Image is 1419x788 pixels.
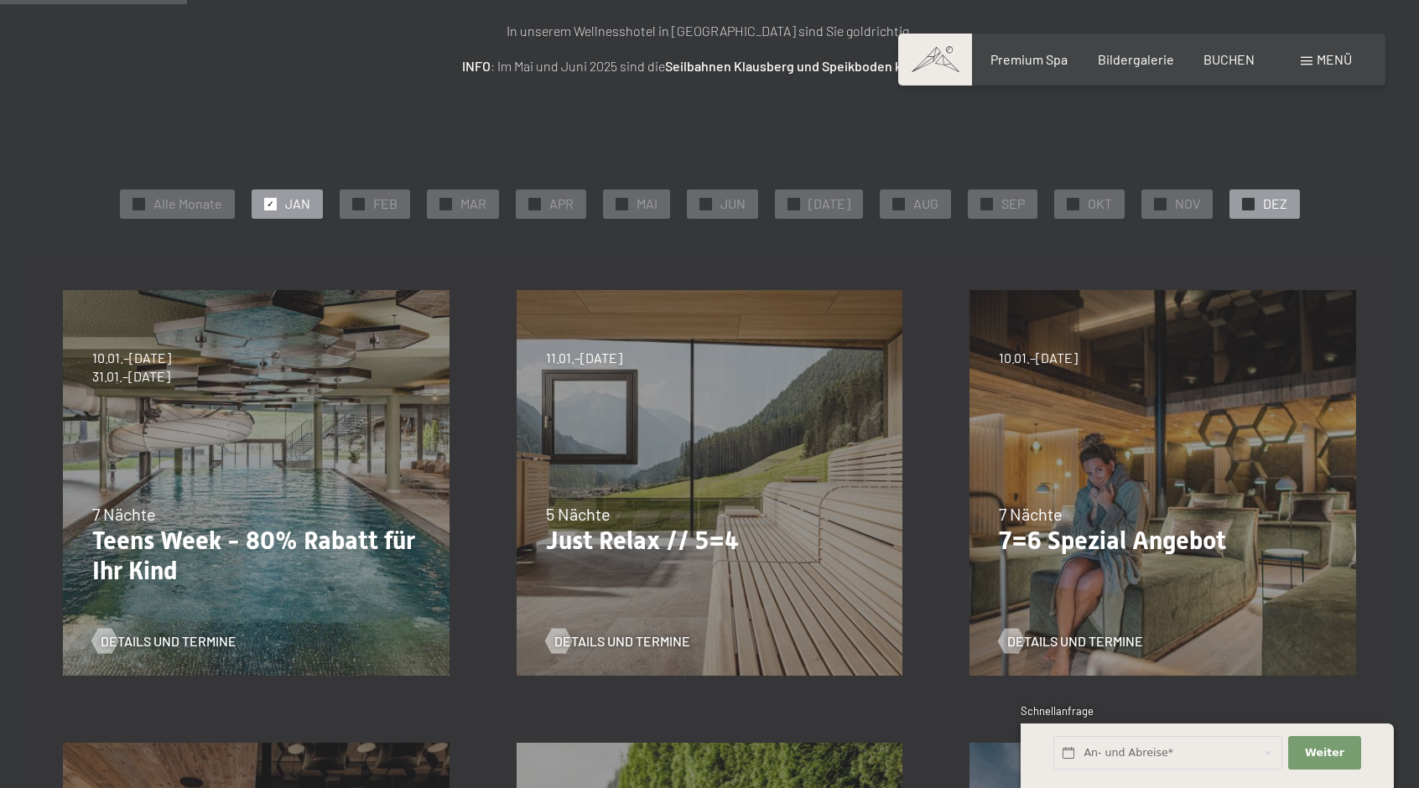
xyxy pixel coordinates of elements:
a: Details und Termine [92,632,236,651]
strong: INFO [462,58,491,74]
span: ✓ [531,198,538,210]
span: AUG [913,194,938,213]
a: Premium Spa [990,51,1068,67]
span: ✓ [702,198,709,210]
span: ✓ [135,198,142,210]
span: 5 Nächte [546,504,611,524]
p: Teens Week - 80% Rabatt für Ihr Kind [92,526,420,586]
span: 31.01.–[DATE] [92,367,171,386]
a: Details und Termine [546,632,690,651]
span: ✓ [618,198,625,210]
span: SEP [1001,194,1025,213]
span: 10.01.–[DATE] [92,349,171,367]
span: ✓ [1245,198,1251,210]
span: 10.01.–[DATE] [999,349,1078,367]
span: FEB [373,194,398,213]
p: Just Relax // 5=4 [546,526,874,556]
strong: Seilbahnen Klausberg und Speikboden kostenlos [665,58,954,74]
p: In unserem Wellnesshotel in [GEOGRAPHIC_DATA] sind Sie goldrichtig. [290,20,1129,42]
span: APR [549,194,574,213]
span: ✓ [983,198,990,210]
span: ✓ [267,198,273,210]
span: ✓ [1069,198,1076,210]
span: Details und Termine [1007,632,1143,651]
span: Schnellanfrage [1021,704,1094,718]
span: NOV [1175,194,1200,213]
span: Details und Termine [554,632,690,651]
a: Bildergalerie [1098,51,1174,67]
span: ✓ [895,198,902,210]
span: Weiter [1305,745,1344,760]
span: ✓ [790,198,797,210]
a: Details und Termine [999,632,1143,651]
span: 7 Nächte [999,504,1063,524]
span: 11.01.–[DATE] [546,349,622,367]
span: 7 Nächte [92,504,156,524]
p: : Im Mai und Juni 2025 sind die . [290,55,1129,77]
span: ✓ [355,198,361,210]
span: OKT [1088,194,1112,213]
p: 7=6 Spezial Angebot [999,526,1327,556]
span: JAN [285,194,310,213]
button: Weiter [1288,736,1360,770]
span: DEZ [1263,194,1287,213]
span: JUN [720,194,746,213]
span: [DATE] [808,194,850,213]
span: ✓ [442,198,449,210]
span: Menü [1317,51,1352,67]
span: MAR [460,194,486,213]
span: Details und Termine [101,632,236,651]
span: ✓ [1157,198,1163,210]
span: MAI [637,194,658,213]
span: Alle Monate [153,194,222,213]
a: BUCHEN [1203,51,1255,67]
